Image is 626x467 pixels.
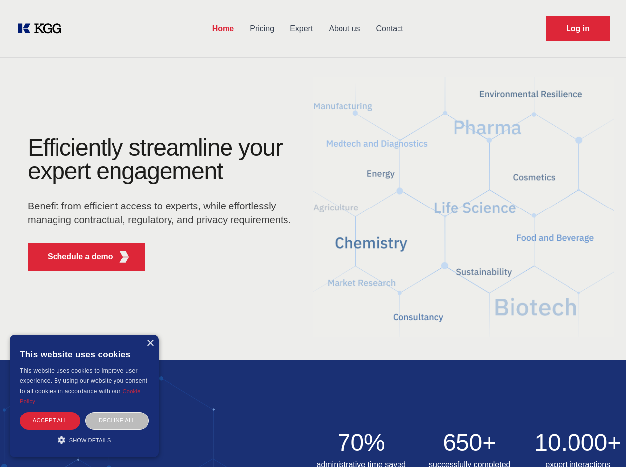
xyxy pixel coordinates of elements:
p: Benefit from efficient access to experts, while effortlessly managing contractual, regulatory, an... [28,199,297,227]
a: Contact [368,16,411,42]
a: Cookie Policy [20,388,141,404]
span: Show details [69,437,111,443]
a: Pricing [242,16,282,42]
div: Show details [20,435,149,445]
div: Accept all [20,412,80,429]
span: This website uses cookies to improve user experience. By using our website you consent to all coo... [20,367,147,395]
div: This website uses cookies [20,342,149,366]
div: Decline all [85,412,149,429]
button: Schedule a demoKGG Fifth Element RED [28,243,145,271]
a: About us [321,16,368,42]
img: KGG Fifth Element RED [118,251,130,263]
img: KGG Fifth Element RED [313,64,615,350]
h2: 650+ [421,431,518,455]
iframe: Chat Widget [576,419,626,467]
h1: Efficiently streamline your expert engagement [28,136,297,183]
a: Request Demo [546,16,610,41]
p: Schedule a demo [48,251,113,262]
a: KOL Knowledge Platform: Talk to Key External Experts (KEE) [16,21,69,37]
a: Expert [282,16,321,42]
h2: 70% [313,431,410,455]
a: Home [204,16,242,42]
div: Close [146,340,154,347]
